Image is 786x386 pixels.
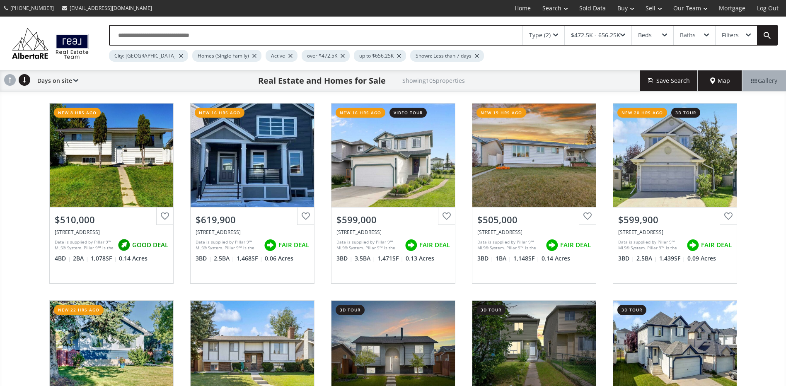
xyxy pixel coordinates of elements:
div: 270 Harvest Creek Close NE, Calgary, AB T3K 4P8 [336,229,450,236]
div: Data is supplied by Pillar 9™ MLS® System. Pillar 9™ is the owner of the copyright in its MLS® Sy... [477,239,542,251]
a: new 8 hrs ago$510,000[STREET_ADDRESS]Data is supplied by Pillar 9™ MLS® System. Pillar 9™ is the ... [41,95,182,292]
span: 3 BD [618,254,634,263]
div: Filters [722,32,739,38]
a: [EMAIL_ADDRESS][DOMAIN_NAME] [58,0,156,16]
a: new 16 hrs agovideo tour$599,000[STREET_ADDRESS]Data is supplied by Pillar 9™ MLS® System. Pillar... [323,95,464,292]
span: FAIR DEAL [419,241,450,249]
div: Baths [680,32,696,38]
div: $510,000 [55,213,168,226]
div: Shown: Less than 7 days [410,50,484,62]
div: Active [266,50,297,62]
img: rating icon [544,237,560,253]
span: 1,471 SF [377,254,404,263]
span: 0.06 Acres [265,254,293,263]
img: Logo [8,26,92,61]
div: 2211 43 Street SE, Calgary, AB T2B 1H4 [477,229,591,236]
img: rating icon [116,237,132,253]
div: Days on site [33,70,78,91]
div: Data is supplied by Pillar 9™ MLS® System. Pillar 9™ is the owner of the copyright in its MLS® Sy... [55,239,114,251]
a: new 20 hrs ago3d tour$599,900[STREET_ADDRESS]Data is supplied by Pillar 9™ MLS® System. Pillar 9™... [605,95,745,292]
span: 0.13 Acres [406,254,434,263]
h2: Showing 105 properties [402,77,465,84]
span: FAIR DEAL [278,241,309,249]
a: new 16 hrs ago$619,900[STREET_ADDRESS]Data is supplied by Pillar 9™ MLS® System. Pillar 9™ is the... [182,95,323,292]
span: 2.5 BA [636,254,657,263]
span: [PHONE_NUMBER] [10,5,54,12]
div: up to $656.25K [354,50,406,62]
span: Gallery [751,77,777,85]
div: Data is supplied by Pillar 9™ MLS® System. Pillar 9™ is the owner of the copyright in its MLS® Sy... [618,239,682,251]
div: Beds [638,32,652,38]
span: FAIR DEAL [701,241,732,249]
div: 3012 12 Avenue SE, Calgary, AB T2A 0G7 [55,229,168,236]
span: FAIR DEAL [560,241,591,249]
div: $599,000 [336,213,450,226]
span: 2 BA [73,254,89,263]
img: rating icon [403,237,419,253]
span: 2.5 BA [214,254,235,263]
a: new 19 hrs ago$505,000[STREET_ADDRESS]Data is supplied by Pillar 9™ MLS® System. Pillar 9™ is the... [464,95,605,292]
span: 3.5 BA [355,254,375,263]
span: 0.09 Acres [687,254,716,263]
span: 1,148 SF [513,254,539,263]
span: 3 BD [336,254,353,263]
span: 1,439 SF [659,254,685,263]
span: 0.14 Acres [119,254,148,263]
div: Data is supplied by Pillar 9™ MLS® System. Pillar 9™ is the owner of the copyright in its MLS® Sy... [196,239,260,251]
span: 4 BD [55,254,71,263]
span: 1,078 SF [91,254,117,263]
div: $472.5K - 656.25K [571,32,620,38]
span: 0.14 Acres [542,254,570,263]
button: Save Search [640,70,698,91]
div: $599,900 [618,213,732,226]
div: $505,000 [477,213,591,226]
span: [EMAIL_ADDRESS][DOMAIN_NAME] [70,5,152,12]
img: rating icon [684,237,701,253]
img: rating icon [262,237,278,253]
span: Map [710,77,730,85]
div: City: [GEOGRAPHIC_DATA] [109,50,188,62]
div: Type (2) [529,32,551,38]
span: 3 BD [477,254,493,263]
span: 1,468 SF [237,254,263,263]
div: over $472.5K [302,50,350,62]
div: Map [698,70,742,91]
span: GOOD DEAL [132,241,168,249]
div: $619,900 [196,213,309,226]
span: 1 BA [496,254,511,263]
span: 3 BD [196,254,212,263]
div: Gallery [742,70,786,91]
div: Data is supplied by Pillar 9™ MLS® System. Pillar 9™ is the owner of the copyright in its MLS® Sy... [336,239,401,251]
div: 619 Savanna Crescent NE, Calgary, AB T3J5P2 [196,229,309,236]
div: 42 Somerside Place SW, Calgary, AB T2Y3V3 [618,229,732,236]
div: Homes (Single Family) [192,50,261,62]
h1: Real Estate and Homes for Sale [258,75,386,87]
